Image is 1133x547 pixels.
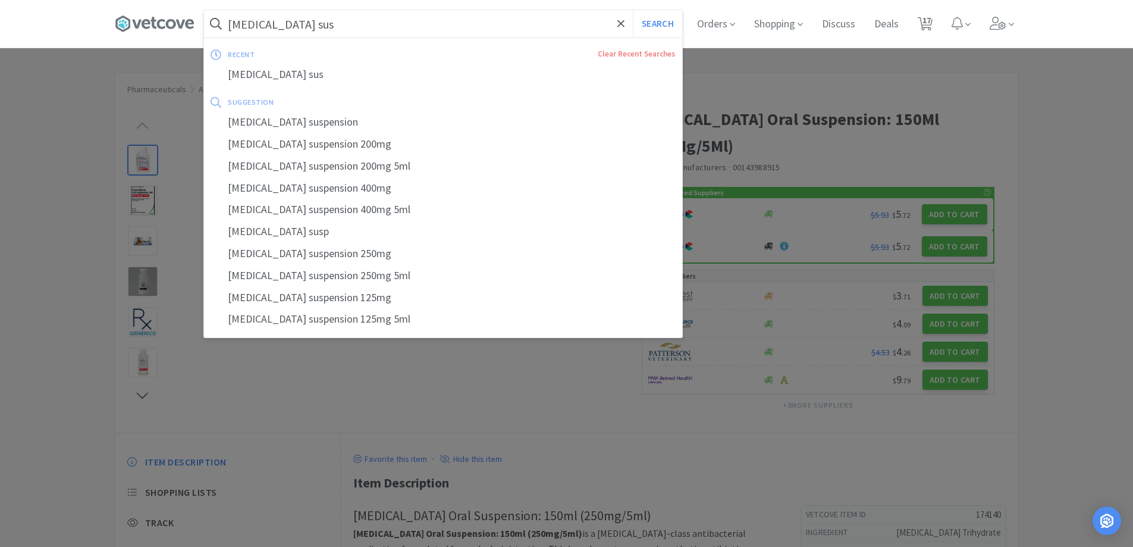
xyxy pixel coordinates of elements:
[633,10,682,37] button: Search
[228,93,474,111] div: suggestion
[204,10,682,37] input: Search by item, sku, manufacturer, ingredient, size...
[204,64,682,86] div: [MEDICAL_DATA] sus
[913,20,937,31] a: 17
[204,243,682,265] div: [MEDICAL_DATA] suspension 250mg
[204,155,682,177] div: [MEDICAL_DATA] suspension 200mg 5ml
[204,308,682,330] div: [MEDICAL_DATA] suspension 125mg 5ml
[870,19,903,30] a: Deals
[228,45,426,64] div: recent
[204,111,682,133] div: [MEDICAL_DATA] suspension
[1093,507,1121,535] div: Open Intercom Messenger
[204,199,682,221] div: [MEDICAL_DATA] suspension 400mg 5ml
[204,287,682,309] div: [MEDICAL_DATA] suspension 125mg
[817,19,860,30] a: Discuss
[204,265,682,287] div: [MEDICAL_DATA] suspension 250mg 5ml
[204,221,682,243] div: [MEDICAL_DATA] susp
[204,177,682,199] div: [MEDICAL_DATA] suspension 400mg
[204,133,682,155] div: [MEDICAL_DATA] suspension 200mg
[598,49,675,59] a: Clear Recent Searches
